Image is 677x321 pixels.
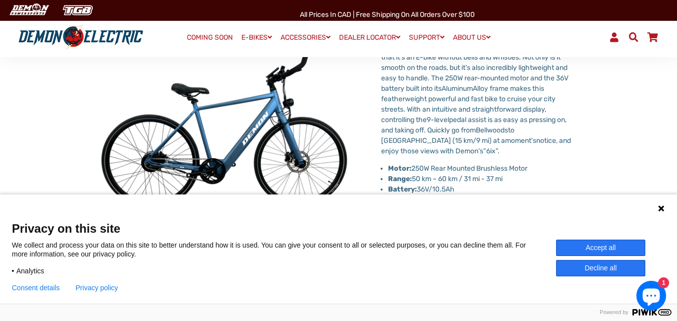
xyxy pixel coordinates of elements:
[478,147,480,155] span: ’
[388,185,417,193] strong: Battery:
[388,174,579,184] li: 50 km – 60 km / 31 mi - 37 mi
[381,53,561,72] span: s an E-bike without bells and whistles. Not only is it smooth on the roads, but it
[381,126,514,145] span: to [GEOGRAPHIC_DATA] (15 km/9 mi) at a
[400,53,401,62] span: ’
[238,30,276,45] a: E-BIKES
[381,64,568,93] span: s also incredibly lightweight and easy to handle. The 250W rear-mounted motor and the 36V battery...
[480,147,483,155] span: s
[336,30,404,45] a: DEALER LOCATOR
[498,147,500,155] span: .
[442,84,473,93] span: Aluminum
[596,309,632,316] span: Powered by
[556,240,645,256] button: Accept all
[465,64,467,72] span: ’
[388,164,411,173] strong: Motor:
[300,10,475,19] span: All Prices in CAD | Free shipping on all orders over $100
[381,136,571,155] span: notice, and enjoy those views with Demon
[12,221,665,236] span: Privacy on this site
[183,31,236,45] a: COMING SOON
[381,43,576,62] span: 6ix" Bike is that it
[16,266,44,275] span: Analytics
[76,284,118,292] a: Privacy policy
[476,126,508,134] span: Bellwoods
[57,2,98,18] img: TGB Canada
[556,260,645,276] button: Decline all
[483,147,486,155] span: “
[12,284,60,292] button: Consent details
[381,116,566,134] span: pedal assist is as easy as pressing on, and taking off. Quickly go from
[15,24,147,50] img: Demon Electric logo
[5,2,53,18] img: Demon Electric
[450,30,494,45] a: ABOUT US
[505,136,536,145] span: moment's
[12,241,556,258] p: We collect and process your data on this site to better understand how it is used. You can give y...
[427,116,449,124] span: 9-level
[486,147,496,155] span: 6ix
[388,175,412,183] strong: Range:
[277,30,334,45] a: ACCESSORIES
[633,281,669,313] inbox-online-store-chat: Shopify online store chat
[388,184,579,194] li: 36V/10.5Ah
[388,163,579,174] li: 250W Rear Mounted Brushless Motor
[405,30,448,45] a: SUPPORT
[496,147,498,155] span: ”
[381,84,556,124] span: Alloy frame makes this featherweight powerful and fast bike to cruise your city streets. With an ...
